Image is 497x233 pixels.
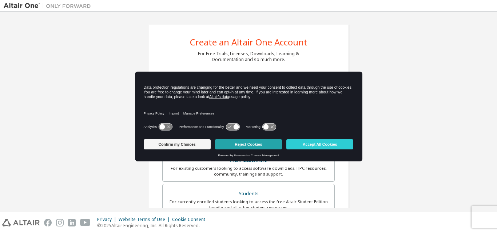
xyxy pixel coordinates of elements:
[2,219,40,226] img: altair_logo.svg
[167,199,330,210] div: For currently enrolled students looking to access the free Altair Student Edition bundle and all ...
[4,2,95,9] img: Altair One
[97,222,210,229] p: © 2025 Altair Engineering, Inc. All Rights Reserved.
[167,189,330,199] div: Students
[68,219,76,226] img: linkedin.svg
[167,165,330,177] div: For existing customers looking to access software downloads, HPC resources, community, trainings ...
[190,38,307,47] div: Create an Altair One Account
[198,51,299,63] div: For Free Trials, Licenses, Downloads, Learning & Documentation and so much more.
[56,219,64,226] img: instagram.svg
[119,217,172,222] div: Website Terms of Use
[80,219,91,226] img: youtube.svg
[44,219,52,226] img: facebook.svg
[97,217,119,222] div: Privacy
[172,217,210,222] div: Cookie Consent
